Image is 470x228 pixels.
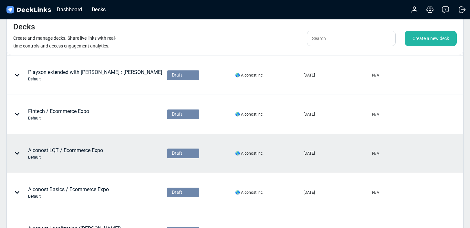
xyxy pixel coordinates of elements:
[28,115,89,121] div: Default
[28,186,109,199] div: Alconost Basics / Ecommerce Expo
[372,72,379,78] div: N/A
[28,147,103,160] div: Alconost LQT / Ecommerce Expo
[235,72,264,78] div: 🌎 Alconost Inc.
[172,150,182,157] span: Draft
[304,150,315,156] div: [DATE]
[235,190,264,195] div: 🌎 Alconost Inc.
[235,111,264,117] div: 🌎 Alconost Inc.
[172,111,182,118] span: Draft
[372,190,379,195] div: N/A
[28,193,109,199] div: Default
[28,108,89,121] div: Fintech / Ecommerce Expo
[235,150,264,156] div: 🌎 Alconost Inc.
[89,5,109,14] div: Decks
[304,190,315,195] div: [DATE]
[372,111,379,117] div: N/A
[304,72,315,78] div: [DATE]
[28,76,162,82] div: Default
[172,189,182,196] span: Draft
[54,5,85,14] div: Dashboard
[13,22,35,32] h4: Decks
[13,36,116,48] small: Create and manage decks. Share live links with real-time controls and access engagement analytics.
[5,5,52,15] img: DeckLinks
[28,154,103,160] div: Default
[372,150,379,156] div: N/A
[28,68,162,82] div: Playson extended with [PERSON_NAME] : [PERSON_NAME]
[405,31,457,46] div: Create a new deck
[172,72,182,78] span: Draft
[304,111,315,117] div: [DATE]
[307,31,396,46] input: Search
